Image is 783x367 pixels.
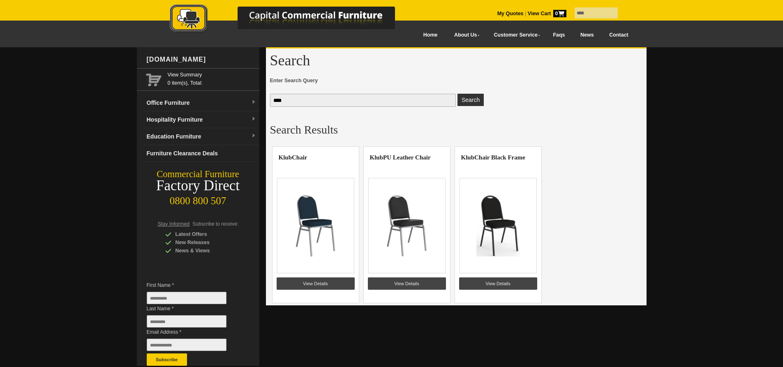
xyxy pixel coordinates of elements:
highlight: Klub [370,154,383,161]
highlight: Klub [461,154,475,161]
div: Factory Direct [137,180,259,192]
img: dropdown [251,100,256,105]
span: 0 [553,10,566,17]
span: Subscribe to receive: [192,221,238,227]
img: dropdown [251,134,256,138]
span: Enter Search Query [270,76,642,85]
a: View Details [368,277,446,290]
a: View Details [459,277,537,290]
a: Hospitality Furnituredropdown [143,111,259,128]
a: Office Furnituredropdown [143,95,259,111]
h2: Search Results [270,124,642,136]
div: News & Views [165,247,243,255]
h1: Search [270,53,642,68]
a: View Summary [168,71,256,79]
a: Faqs [545,26,573,44]
img: dropdown [251,117,256,122]
input: First Name * [147,292,226,304]
a: KlubPU Leather Chair [370,154,431,161]
a: View Details [277,277,355,290]
strong: View Cart [528,11,566,16]
button: Subscribe [147,353,187,366]
div: 0800 800 507 [137,191,259,207]
span: Email Address * [147,328,239,336]
a: Capital Commercial Furniture Logo [147,4,435,37]
a: My Quotes [497,11,524,16]
highlight: Klub [279,154,292,161]
span: Stay Informed [158,221,190,227]
input: Email Address * [147,339,226,351]
span: First Name * [147,281,239,289]
span: 0 item(s), Total: [168,71,256,86]
a: News [573,26,601,44]
a: Contact [601,26,636,44]
a: View Cart0 [526,11,566,16]
a: Education Furnituredropdown [143,128,259,145]
img: Capital Commercial Furniture Logo [147,4,435,34]
a: KlubChair [279,154,307,161]
div: Commercial Furniture [137,168,259,180]
a: Customer Service [485,26,545,44]
div: New Releases [165,238,243,247]
a: About Us [445,26,485,44]
button: Enter Search Query [457,94,484,106]
input: Last Name * [147,315,226,328]
div: [DOMAIN_NAME] [143,47,259,72]
input: Enter Search Query [270,94,456,107]
div: Latest Offers [165,230,243,238]
a: KlubChair Black Frame [461,154,525,161]
a: Furniture Clearance Deals [143,145,259,162]
span: Last Name * [147,305,239,313]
